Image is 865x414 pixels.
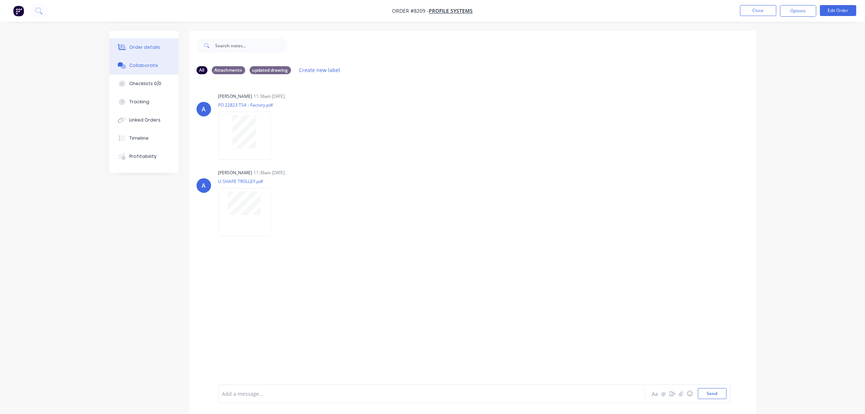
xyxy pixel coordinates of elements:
div: Checklists 0/0 [129,80,161,87]
button: Options [780,5,816,17]
p: U-SHAPE TROLLEY.pdf [218,178,278,184]
span: Order #8209 - [392,8,429,15]
button: Timeline [109,129,178,147]
div: Tracking [129,99,149,105]
input: Search notes... [215,38,287,53]
button: Aa [651,389,659,398]
div: Order details [129,44,160,51]
div: 11:36am [DATE] [254,170,285,176]
button: Collaborate [109,56,178,75]
button: ☺ [686,389,694,398]
button: Checklists 0/0 [109,75,178,93]
div: A [202,181,206,190]
button: Order details [109,38,178,56]
div: updated drawing [250,66,291,74]
div: A [202,105,206,114]
div: Linked Orders [129,117,161,123]
button: Send [698,388,727,399]
div: Timeline [129,135,149,142]
div: Attachments [212,66,245,74]
button: @ [659,389,668,398]
div: [PERSON_NAME] [218,170,252,176]
button: Profitability [109,147,178,166]
button: Create new label [295,65,344,75]
button: Linked Orders [109,111,178,129]
div: All [197,66,207,74]
div: 11:36am [DATE] [254,93,285,100]
a: Profile Systems [429,8,473,15]
div: [PERSON_NAME] [218,93,252,100]
img: Factory [13,5,24,16]
div: Profitability [129,153,157,160]
p: PO 22823 TSA - Factory.pdf [218,102,278,108]
button: Tracking [109,93,178,111]
button: Edit Order [820,5,856,16]
button: Close [740,5,776,16]
div: Collaborate [129,62,158,69]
